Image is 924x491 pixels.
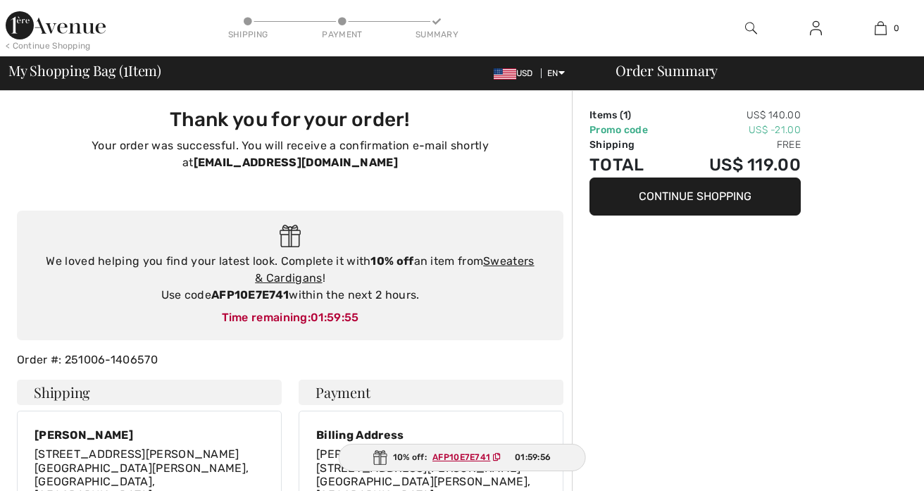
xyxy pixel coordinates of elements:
[849,20,912,37] a: 0
[599,63,916,77] div: Order Summary
[875,20,887,37] img: My Bag
[339,444,586,471] div: 10% off:
[25,137,555,171] p: Your order was successful. You will receive a confirmation e-mail shortly at
[416,28,458,41] div: Summary
[123,60,128,78] span: 1
[35,428,264,442] div: [PERSON_NAME]
[373,450,387,465] img: Gift.svg
[894,22,899,35] span: 0
[547,68,565,78] span: EN
[672,152,801,178] td: US$ 119.00
[17,380,282,405] h4: Shipping
[311,311,358,324] span: 01:59:55
[589,137,672,152] td: Shipping
[623,109,628,121] span: 1
[194,156,398,169] strong: [EMAIL_ADDRESS][DOMAIN_NAME]
[8,63,161,77] span: My Shopping Bag ( Item)
[810,20,822,37] img: My Info
[515,451,551,464] span: 01:59:56
[672,108,801,123] td: US$ 140.00
[8,352,572,368] div: Order #: 251006-1406570
[589,152,672,178] td: Total
[432,452,490,462] ins: AFP10E7E741
[321,28,363,41] div: Payment
[31,253,549,304] div: We loved helping you find your latest look. Complete it with an item from ! Use code within the n...
[31,309,549,326] div: Time remaining:
[6,39,91,52] div: < Continue Shopping
[589,178,801,216] button: Continue Shopping
[299,380,563,405] h4: Payment
[25,108,555,132] h3: Thank you for your order!
[799,20,833,37] a: Sign In
[6,11,106,39] img: 1ère Avenue
[589,123,672,137] td: Promo code
[494,68,539,78] span: USD
[672,123,801,137] td: US$ -21.00
[280,225,301,248] img: Gift.svg
[316,447,410,461] span: [PERSON_NAME]
[494,68,516,80] img: US Dollar
[745,20,757,37] img: search the website
[316,428,546,442] div: Billing Address
[672,137,801,152] td: Free
[589,108,672,123] td: Items ( )
[211,288,289,302] strong: AFP10E7E741
[370,254,413,268] strong: 10% off
[227,28,269,41] div: Shipping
